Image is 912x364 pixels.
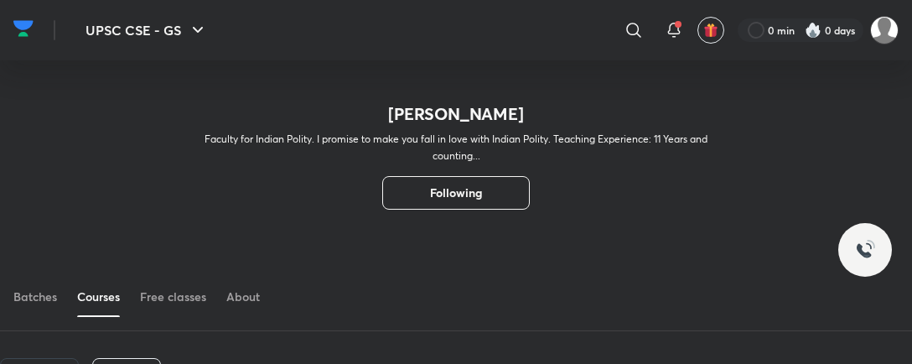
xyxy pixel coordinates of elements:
[13,277,57,317] a: Batches
[77,289,120,305] div: Courses
[697,17,724,44] button: avatar
[194,131,719,164] p: Faculty for Indian Polity. I promise to make you fall in love with Indian Polity. Teaching Experi...
[13,16,34,45] a: Company Logo
[430,185,482,201] span: Following
[382,176,530,210] button: Following
[77,277,120,317] a: Courses
[805,22,821,39] img: streak
[855,240,875,260] img: ttu
[870,16,899,44] img: ADITYA
[388,104,523,124] h2: [PERSON_NAME]
[140,289,206,305] div: Free classes
[226,289,260,305] div: About
[75,13,218,47] button: UPSC CSE - GS
[13,16,34,41] img: Company Logo
[13,289,57,305] div: Batches
[226,277,260,317] a: About
[140,277,206,317] a: Free classes
[703,23,718,38] img: avatar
